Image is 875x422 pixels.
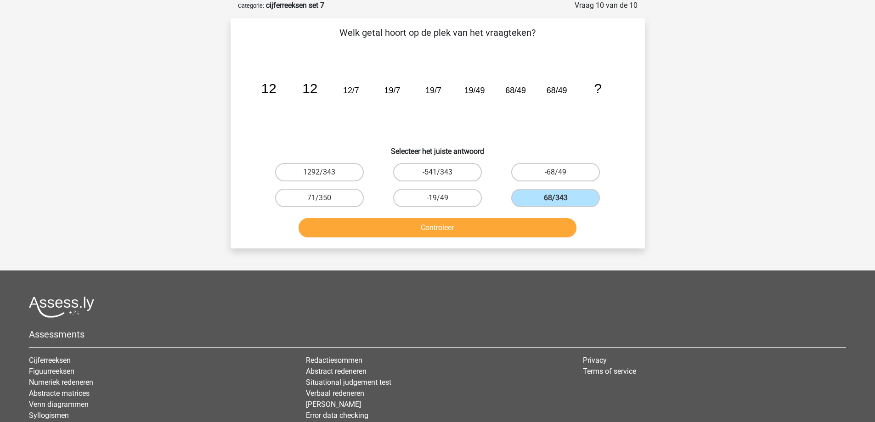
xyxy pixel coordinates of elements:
tspan: 12 [261,81,276,96]
label: -68/49 [511,163,600,181]
label: 68/343 [511,189,600,207]
label: 1292/343 [275,163,364,181]
label: 71/350 [275,189,364,207]
a: Abstracte matrices [29,389,90,398]
strong: cijferreeksen set 7 [266,1,324,10]
a: Numeriek redeneren [29,378,93,387]
label: -19/49 [393,189,482,207]
a: Cijferreeksen [29,356,71,365]
tspan: ? [594,81,602,96]
img: Assessly logo [29,296,94,318]
a: Situational judgement test [306,378,391,387]
h5: Assessments [29,329,846,340]
tspan: 68/49 [546,86,567,95]
a: Privacy [583,356,607,365]
tspan: 68/49 [505,86,526,95]
a: Syllogismen [29,411,69,420]
a: Verbaal redeneren [306,389,364,398]
a: Redactiesommen [306,356,362,365]
a: [PERSON_NAME] [306,400,361,409]
label: -541/343 [393,163,482,181]
button: Controleer [299,218,576,237]
a: Figuurreeksen [29,367,74,376]
tspan: 19/49 [464,86,485,95]
p: Welk getal hoort op de plek van het vraagteken? [245,26,630,39]
tspan: 19/7 [425,86,441,95]
a: Abstract redeneren [306,367,367,376]
a: Error data checking [306,411,368,420]
tspan: 12 [302,81,317,96]
tspan: 12/7 [343,86,359,95]
tspan: 19/7 [384,86,400,95]
a: Venn diagrammen [29,400,89,409]
a: Terms of service [583,367,636,376]
h6: Selecteer het juiste antwoord [245,140,630,156]
small: Categorie: [238,2,264,9]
